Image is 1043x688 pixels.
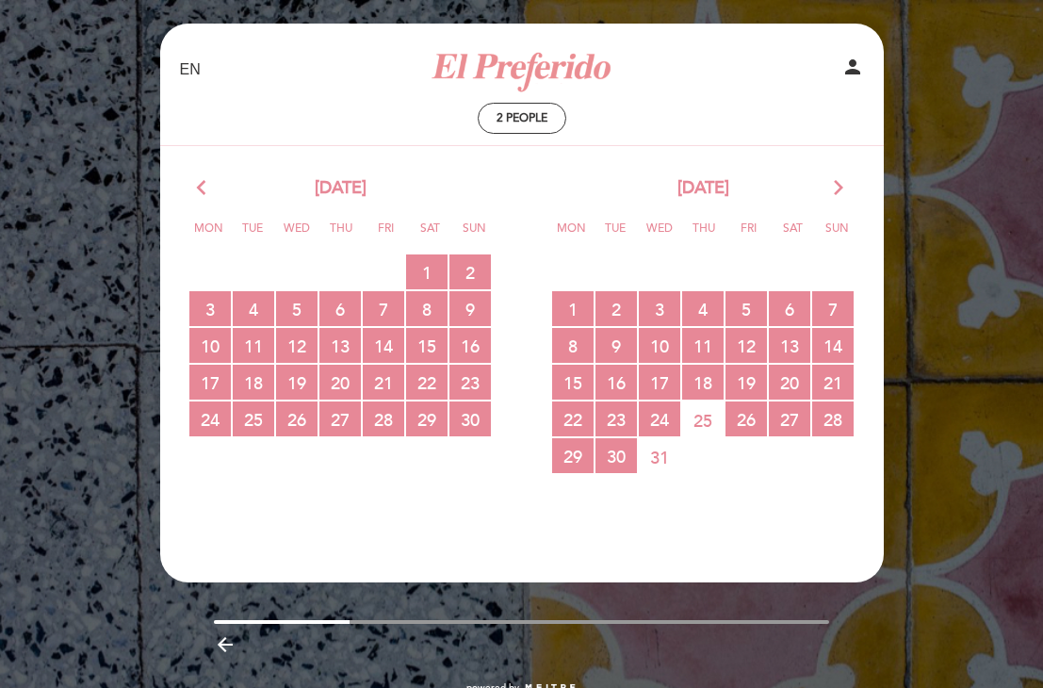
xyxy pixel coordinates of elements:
[552,438,594,473] span: 29
[725,365,767,400] span: 19
[639,328,680,363] span: 10
[841,56,864,85] button: person
[769,401,810,436] span: 27
[404,44,640,96] a: El Preferido
[729,219,767,254] span: Fri
[449,401,491,436] span: 30
[363,291,404,326] span: 7
[769,291,810,326] span: 6
[406,401,448,436] span: 29
[639,291,680,326] span: 3
[596,219,634,254] span: Tue
[189,328,231,363] span: 10
[449,254,491,289] span: 2
[276,401,318,436] span: 26
[812,291,854,326] span: 7
[278,219,316,254] span: Wed
[276,291,318,326] span: 5
[812,365,854,400] span: 21
[595,365,637,400] span: 16
[276,365,318,400] span: 19
[639,365,680,400] span: 17
[677,176,729,201] span: [DATE]
[639,401,680,436] span: 24
[818,219,856,254] span: Sun
[189,401,231,436] span: 24
[682,291,724,326] span: 4
[449,365,491,400] span: 23
[682,402,724,437] span: 25
[363,328,404,363] span: 14
[595,401,637,436] span: 23
[812,328,854,363] span: 14
[233,328,274,363] span: 11
[725,291,767,326] span: 5
[552,291,594,326] span: 1
[682,328,724,363] span: 11
[552,219,590,254] span: Mon
[725,328,767,363] span: 12
[319,291,361,326] span: 6
[233,401,274,436] span: 25
[406,328,448,363] span: 15
[319,365,361,400] span: 20
[189,219,227,254] span: Mon
[595,328,637,363] span: 9
[685,219,723,254] span: Thu
[812,401,854,436] span: 28
[641,219,678,254] span: Wed
[595,438,637,473] span: 30
[497,111,547,125] span: 2 people
[552,365,594,400] span: 15
[315,176,367,201] span: [DATE]
[841,56,864,78] i: person
[367,219,404,254] span: Fri
[233,365,274,400] span: 18
[197,176,214,201] i: arrow_back_ios
[233,291,274,326] span: 4
[769,365,810,400] span: 20
[449,291,491,326] span: 9
[725,401,767,436] span: 26
[363,365,404,400] span: 21
[319,328,361,363] span: 13
[322,219,360,254] span: Thu
[189,291,231,326] span: 3
[234,219,271,254] span: Tue
[406,254,448,289] span: 1
[319,401,361,436] span: 27
[363,401,404,436] span: 28
[552,328,594,363] span: 8
[276,328,318,363] span: 12
[406,291,448,326] span: 8
[552,401,594,436] span: 22
[189,365,231,400] span: 17
[639,439,680,474] span: 31
[449,328,491,363] span: 16
[406,365,448,400] span: 22
[774,219,811,254] span: Sat
[214,633,236,656] i: arrow_backward
[769,328,810,363] span: 13
[682,365,724,400] span: 18
[595,291,637,326] span: 2
[411,219,448,254] span: Sat
[455,219,493,254] span: Sun
[830,176,847,201] i: arrow_forward_ios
